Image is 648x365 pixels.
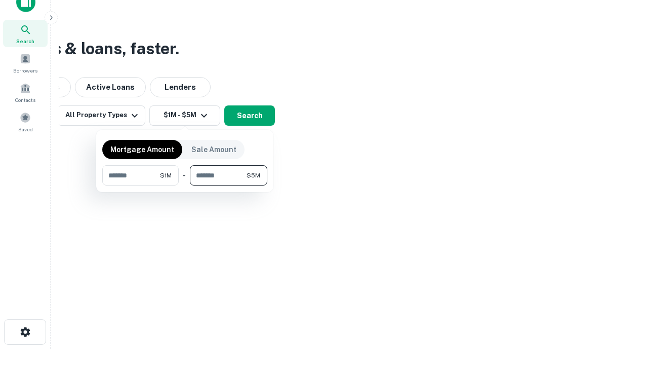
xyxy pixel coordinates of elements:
[247,171,260,180] span: $5M
[110,144,174,155] p: Mortgage Amount
[191,144,236,155] p: Sale Amount
[183,165,186,186] div: -
[160,171,172,180] span: $1M
[597,284,648,333] iframe: Chat Widget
